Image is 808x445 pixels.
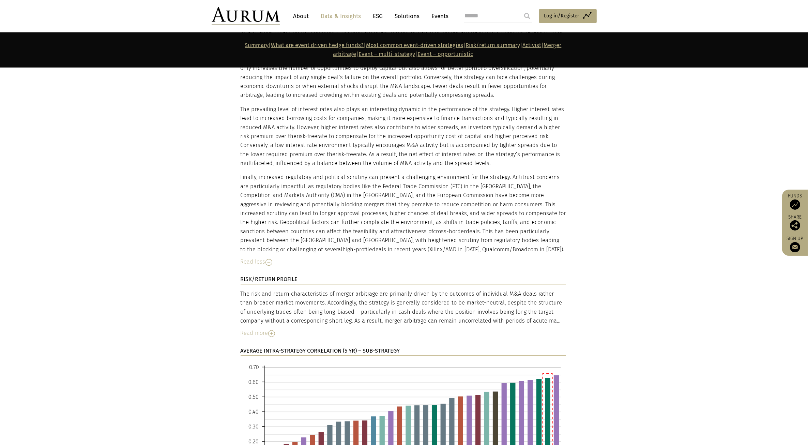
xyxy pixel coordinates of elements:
a: Event – multi-strategy [359,51,415,57]
strong: RISK/RETURN PROFILE [241,276,298,282]
img: Sign up to our newsletter [790,242,800,252]
span: Log in/Register [544,12,580,20]
a: Risk/return summary [466,42,520,48]
a: Solutions [392,10,423,23]
input: Submit [520,9,534,23]
a: Data & Insights [318,10,365,23]
span: cross-border [433,228,466,235]
img: Access Funds [790,199,800,210]
div: Read less [241,257,566,266]
img: Aurum [212,7,280,25]
a: Events [428,10,449,23]
a: Most common event-driven strategies [366,42,463,48]
div: Share [786,215,805,231]
a: Event – opportunistic [418,51,473,57]
img: Read Less [265,259,272,266]
img: Read More [268,330,275,337]
img: Share this post [790,220,800,231]
a: What are event driven hedge funds? [271,42,364,48]
span: high-profile [343,246,372,253]
div: Read more [241,329,566,338]
a: Sign up [786,236,805,252]
a: Summary [245,42,269,48]
p: The prevailing level of interest rates also plays an interesting dynamic in the performance of th... [241,105,566,168]
div: The risk and return characteristics of merger arbitrage are primarily driven by the outcomes of i... [241,290,566,326]
a: About [290,10,312,23]
strong: AVERAGE INTRA-STRATEGY CORRELATION (5 YR) – SUB-STRATEGY [241,347,400,354]
a: Log in/Register [539,9,597,23]
span: risk-free [336,151,356,158]
span: risk-free [297,133,318,139]
a: ESG [370,10,386,23]
a: Funds [786,193,805,210]
strong: | | | | | | | [245,42,562,57]
p: Finally, increased regulatory and political scrutiny can present a challenging environment for th... [241,173,566,254]
a: Activist [523,42,542,48]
